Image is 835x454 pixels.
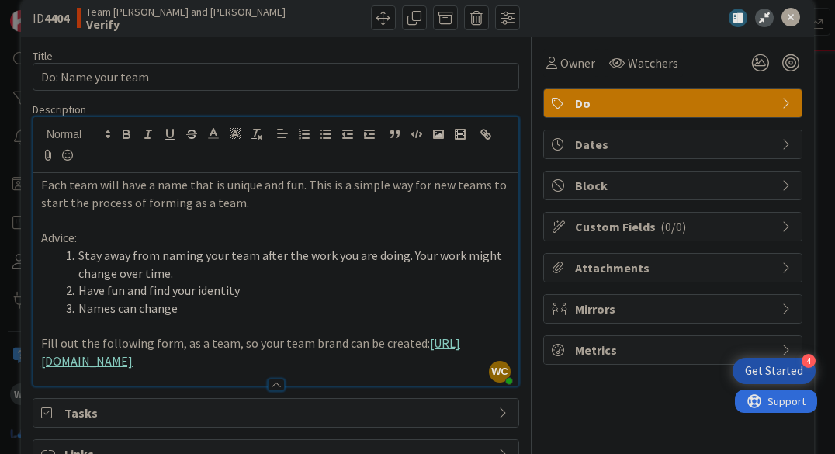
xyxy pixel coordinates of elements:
[733,358,816,384] div: Open Get Started checklist, remaining modules: 4
[60,282,511,300] li: Have fun and find your identity
[64,404,490,422] span: Tasks
[33,2,71,21] span: Support
[33,102,86,116] span: Description
[33,49,53,63] label: Title
[86,18,286,30] b: Verify
[802,354,816,368] div: 4
[575,300,774,318] span: Mirrors
[41,334,511,369] p: Fill out the following form, as a team, so your team brand can be created:
[560,54,595,72] span: Owner
[489,361,511,383] span: WC
[41,229,511,247] p: Advice:
[60,300,511,317] li: Names can change
[575,135,774,154] span: Dates
[575,176,774,195] span: Block
[575,258,774,277] span: Attachments
[628,54,678,72] span: Watchers
[575,217,774,236] span: Custom Fields
[41,176,511,211] p: Each team will have a name that is unique and fun. This is a simple way for new teams to start th...
[60,247,511,282] li: Stay away from naming your team after the work you are doing. Your work might change over time.
[575,94,774,113] span: Do
[745,363,803,379] div: Get Started
[44,10,69,26] b: 4404
[33,63,519,91] input: type card name here...
[575,341,774,359] span: Metrics
[33,9,69,27] span: ID
[660,219,686,234] span: ( 0/0 )
[86,5,286,18] span: Team [PERSON_NAME] and [PERSON_NAME]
